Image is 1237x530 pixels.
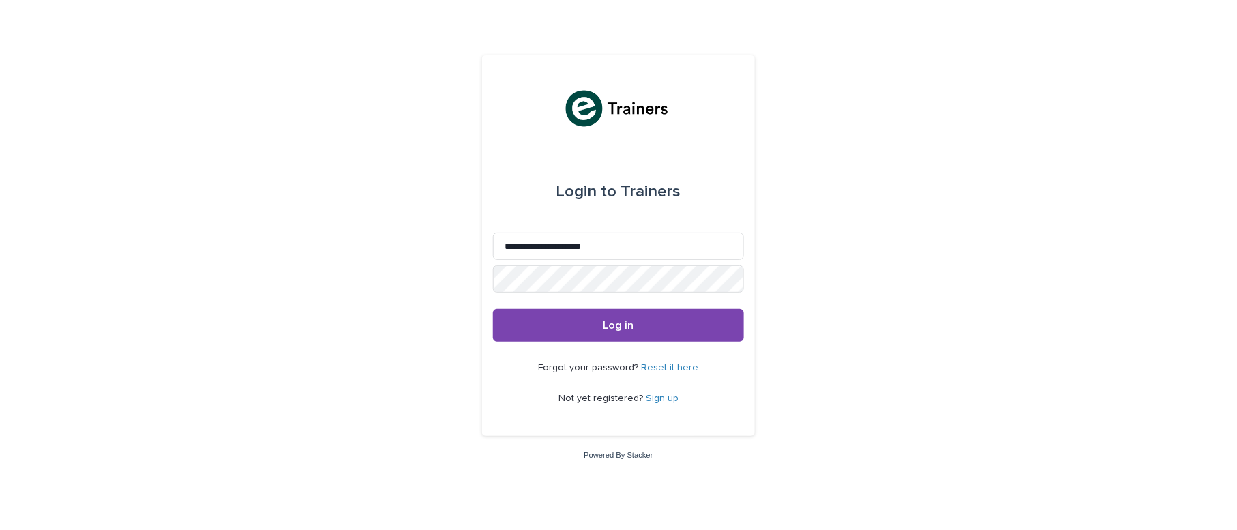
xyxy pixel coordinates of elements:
span: Not yet registered? [558,394,646,403]
img: K0CqGN7SDeD6s4JG8KQk [562,88,674,129]
a: Powered By Stacker [584,451,653,459]
span: Forgot your password? [539,363,642,372]
a: Reset it here [642,363,699,372]
div: Trainers [556,173,681,211]
span: Log in [603,320,634,331]
button: Log in [493,309,744,342]
span: Login to [556,183,617,200]
a: Sign up [646,394,679,403]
